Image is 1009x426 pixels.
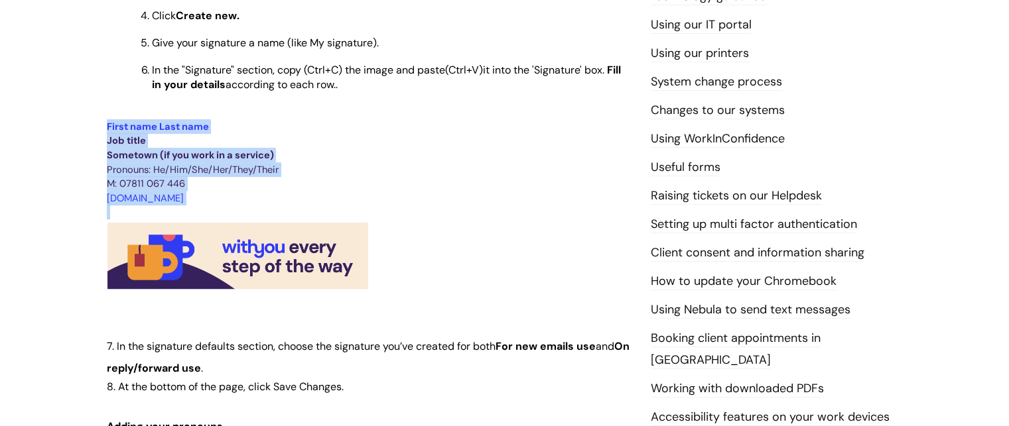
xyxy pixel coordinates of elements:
[201,361,203,375] span: .
[176,9,239,23] span: Create new.
[651,159,720,176] a: Useful forms
[152,9,176,23] span: Click
[651,301,850,319] a: Using Nebula to send text messages
[152,63,621,91] strong: Fill in your details
[107,163,279,176] span: Pronouns: He/Him/She/Her/They/Their
[107,281,369,291] a: WithYou email signature image
[651,17,752,34] a: Using our IT portal
[651,131,785,148] a: Using WorkInConfidence
[107,223,369,292] img: WithYou email signature image
[651,380,824,398] a: Working with downloaded PDFs
[651,244,864,262] a: Client consent and information sharing
[596,339,614,353] span: and
[107,134,146,147] span: Job title
[107,380,344,394] span: 8. At the bottom of the page, click Save Changes.
[152,36,379,50] span: Give your signature a name (like My signature).
[107,339,496,353] span: 7. In the signature defaults section, choose the signature you’ve created for both
[651,216,857,233] a: Setting up multi factor authentication
[651,187,822,205] a: Raising tickets on our Helpdesk
[107,191,184,205] span: [DOMAIN_NAME]
[483,63,604,77] span: it into the 'Signature' box.
[107,148,274,162] span: Sometown (if you work in a service)
[445,63,483,77] span: (Ctrl+V)
[496,339,596,353] span: For new emails use
[283,63,445,77] span: opy (Ctrl+C) the image and paste
[107,177,185,190] span: M: 07811 067 446
[651,102,785,119] a: Changes to our systems
[651,330,821,368] a: Booking client appointments in [GEOGRAPHIC_DATA]
[107,120,209,133] span: First name Last name
[152,63,621,91] span: In the "Signature" section, c according to each row..
[651,74,782,91] a: System change process
[651,409,890,426] a: Accessibility features on your work devices
[107,339,630,374] span: On reply/forward use
[651,45,749,62] a: Using our printers
[651,273,837,290] a: How to update your Chromebook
